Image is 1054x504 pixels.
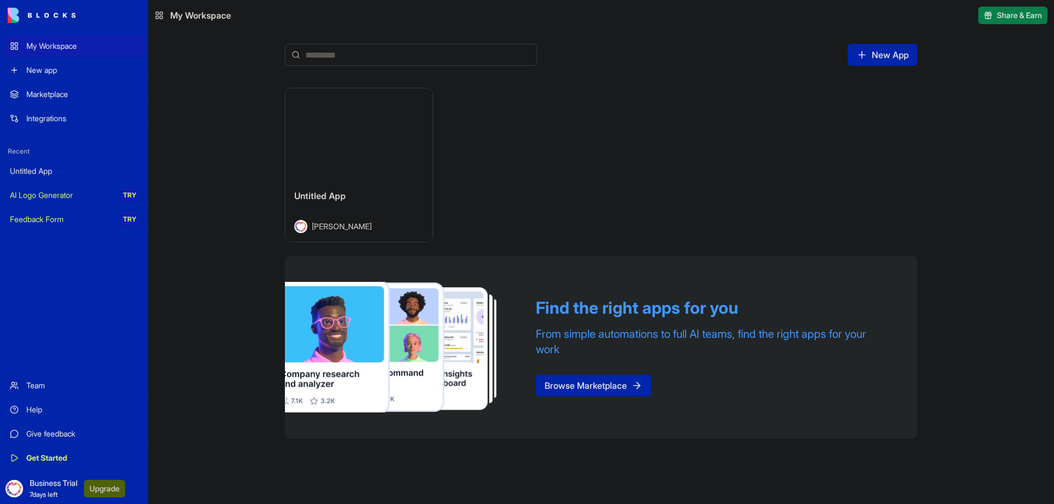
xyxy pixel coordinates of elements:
span: Business Trial [30,478,77,500]
div: From simple automations to full AI teams, find the right apps for your work [536,326,891,357]
a: Feedback FormTRY [3,208,145,230]
div: TRY [121,213,138,226]
div: New app [26,65,138,76]
a: Team [3,375,145,397]
img: ACg8ocI6H0wueTt1qK6_Vd2LU-wHD5GR2LAjXgf02UmiYAosSMiei0ku=s96-c [5,480,23,497]
span: 7 days left [30,490,58,499]
div: Marketplace [26,89,138,100]
img: Avatar [294,220,307,233]
div: My Workspace [26,41,138,52]
span: [PERSON_NAME] [312,220,372,232]
a: Untitled AppAvatar[PERSON_NAME] [285,88,433,242]
a: New app [3,59,145,81]
a: My Workspace [3,35,145,57]
div: Untitled App [10,166,138,177]
div: AI Logo Generator [10,190,113,201]
div: Help [26,404,138,415]
span: Share & Earn [997,10,1042,21]
img: Frame_181_egmpey.png [285,282,518,413]
a: New App [848,44,917,66]
div: Give feedback [26,428,138,439]
div: Team [26,380,138,391]
div: Find the right apps for you [536,298,891,318]
a: AI Logo GeneratorTRY [3,184,145,206]
div: Feedback Form [10,214,113,225]
div: Get Started [26,452,138,463]
a: Get Started [3,447,145,469]
div: Integrations [26,113,138,124]
span: My Workspace [170,9,231,22]
a: Browse Marketplace [536,375,651,397]
span: Untitled App [294,190,346,201]
button: Share & Earn [978,7,1047,24]
a: Integrations [3,107,145,129]
div: TRY [121,189,138,202]
a: Help [3,399,145,421]
a: Give feedback [3,423,145,445]
img: logo [8,8,76,23]
button: Upgrade [84,480,125,497]
a: Marketplace [3,83,145,105]
span: Recent [3,147,145,156]
a: Untitled App [3,160,145,182]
